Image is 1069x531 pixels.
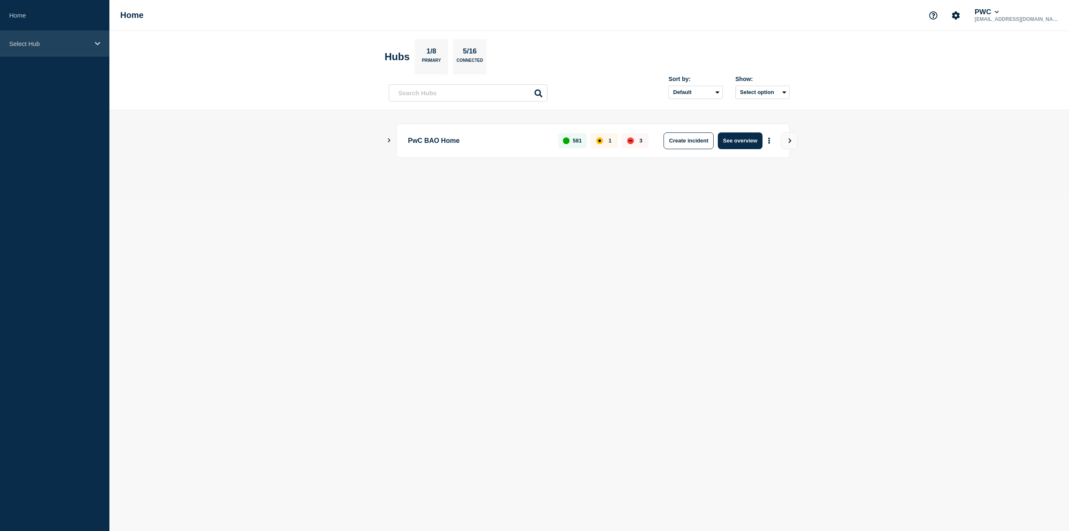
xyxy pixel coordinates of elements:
p: 3 [639,137,642,144]
h1: Home [120,10,144,20]
button: See overview [718,132,762,149]
button: Support [925,7,942,24]
div: Sort by: [669,76,723,82]
button: More actions [764,133,775,148]
button: PWC [973,8,1001,16]
p: [EMAIL_ADDRESS][DOMAIN_NAME] [973,16,1060,22]
p: 5/16 [460,47,480,58]
p: Primary [422,58,441,67]
p: 581 [573,137,582,144]
button: Select option [735,86,790,99]
input: Search Hubs [389,84,547,102]
div: down [627,137,634,144]
div: up [563,137,570,144]
button: Account settings [947,7,965,24]
button: Create incident [664,132,714,149]
select: Sort by [669,86,723,99]
button: Show Connected Hubs [387,137,391,144]
p: 1 [608,137,611,144]
p: PwC BAO Home [408,132,549,149]
h2: Hubs [385,51,410,63]
div: affected [596,137,603,144]
p: Select Hub [9,40,89,47]
button: View [781,132,798,149]
p: Connected [456,58,483,67]
p: 1/8 [423,47,440,58]
div: Show: [735,76,790,82]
